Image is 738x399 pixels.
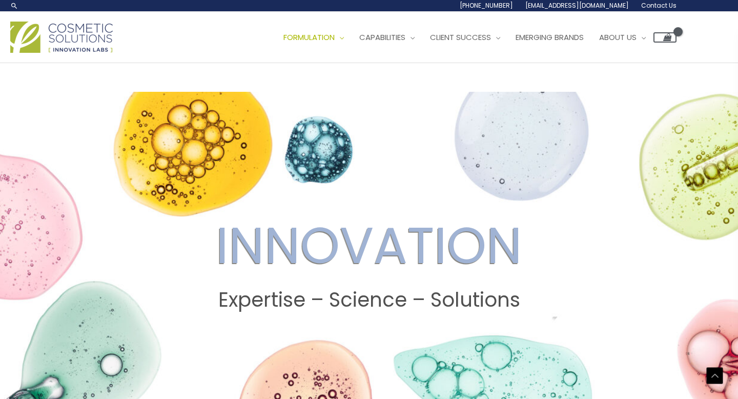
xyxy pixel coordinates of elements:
a: View Shopping Cart, empty [653,32,676,43]
a: Client Success [422,22,508,53]
span: Client Success [430,32,491,43]
span: [EMAIL_ADDRESS][DOMAIN_NAME] [525,1,629,10]
span: [PHONE_NUMBER] [460,1,513,10]
a: Capabilities [352,22,422,53]
a: About Us [591,22,653,53]
h2: Expertise – Science – Solutions [10,288,728,312]
span: Formulation [283,32,335,43]
nav: Site Navigation [268,22,676,53]
a: Formulation [276,22,352,53]
span: Emerging Brands [516,32,584,43]
h2: INNOVATION [10,215,728,276]
img: Cosmetic Solutions Logo [10,22,113,53]
a: Emerging Brands [508,22,591,53]
a: Search icon link [10,2,18,10]
span: About Us [599,32,637,43]
span: Capabilities [359,32,405,43]
span: Contact Us [641,1,676,10]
